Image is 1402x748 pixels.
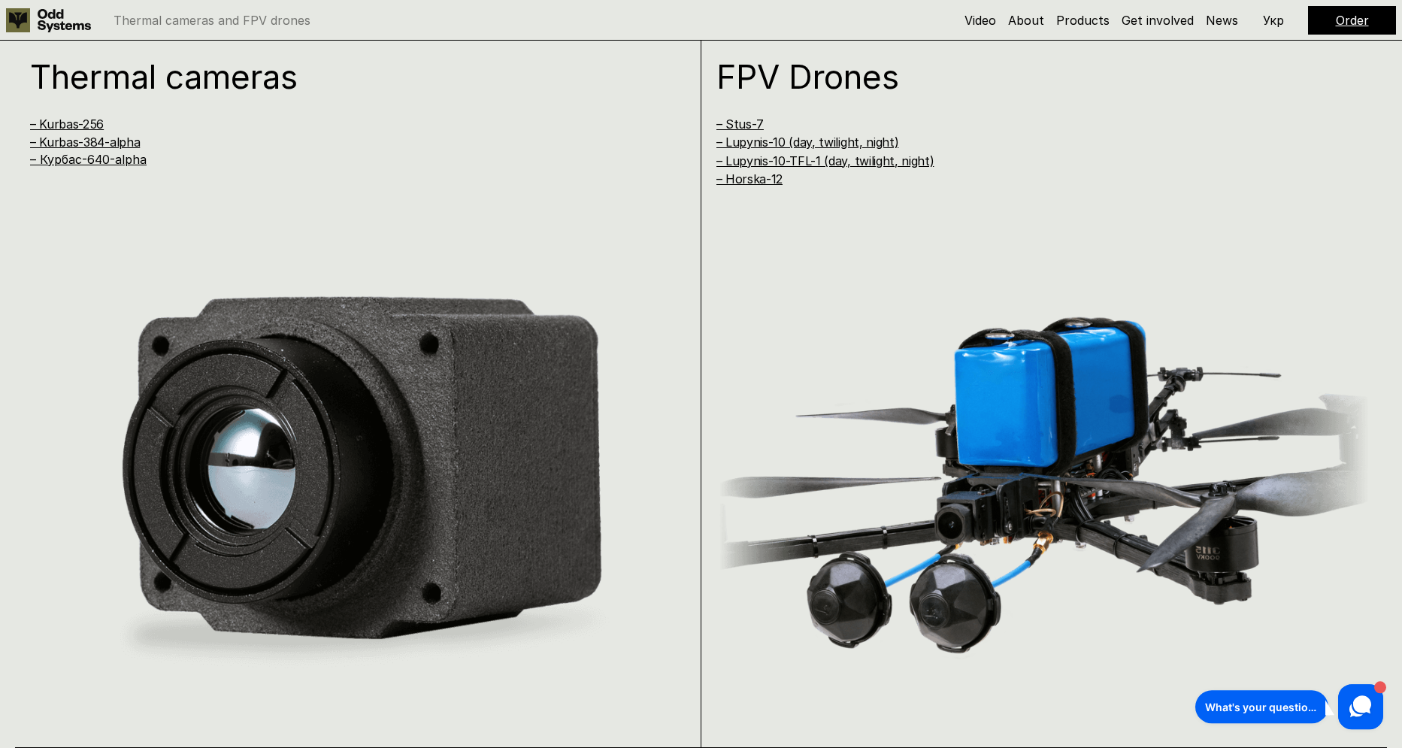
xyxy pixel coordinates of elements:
h1: FPV Drones [716,60,1333,93]
p: Thermal cameras and FPV drones [114,14,310,26]
p: Укр [1263,14,1284,26]
a: Products [1056,13,1110,28]
a: About [1008,13,1044,28]
h1: Thermal cameras [30,60,646,93]
iframe: HelpCrunch [1192,680,1387,733]
a: – Курбас-640-alpha [30,152,147,167]
a: – Kurbas-256 [30,117,104,132]
a: Video [964,13,996,28]
a: – Lupynis-10 (day, twilight, night) [716,135,899,150]
a: – Lupynis-10-TFL-1 (day, twilight, night) [716,153,934,168]
a: – Kurbas-384-alpha [30,135,140,150]
a: – Stus-7 [716,117,764,132]
a: Order [1336,13,1369,28]
a: – Horska-12 [716,171,783,186]
a: News [1206,13,1238,28]
a: Get involved [1122,13,1194,28]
